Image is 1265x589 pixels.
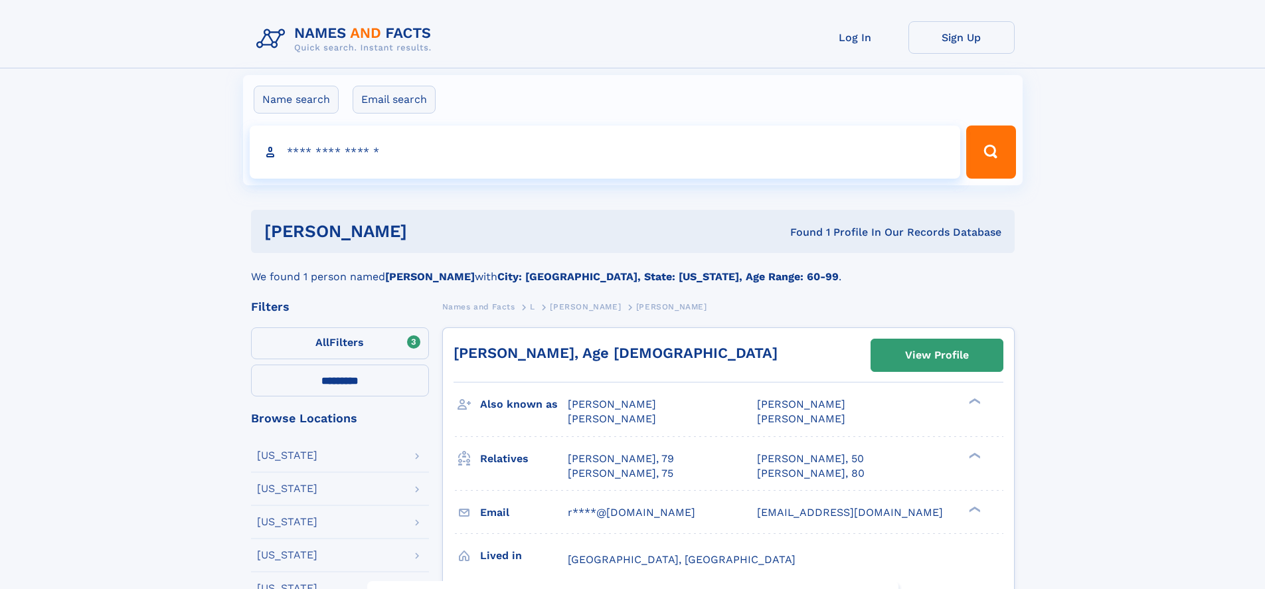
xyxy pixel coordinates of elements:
span: [PERSON_NAME] [636,302,707,311]
input: search input [250,126,961,179]
span: [PERSON_NAME] [757,398,845,410]
a: L [530,298,535,315]
b: City: [GEOGRAPHIC_DATA], State: [US_STATE], Age Range: 60-99 [497,270,839,283]
h3: Email [480,501,568,524]
a: Log In [802,21,908,54]
a: [PERSON_NAME], 50 [757,452,864,466]
span: [PERSON_NAME] [757,412,845,425]
div: Filters [251,301,429,313]
span: [EMAIL_ADDRESS][DOMAIN_NAME] [757,506,943,519]
b: [PERSON_NAME] [385,270,475,283]
h3: Relatives [480,448,568,470]
span: [PERSON_NAME] [568,412,656,425]
div: Found 1 Profile In Our Records Database [598,225,1001,240]
span: [GEOGRAPHIC_DATA], [GEOGRAPHIC_DATA] [568,553,796,566]
label: Email search [353,86,436,114]
div: [US_STATE] [257,483,317,494]
div: ❯ [966,505,981,513]
div: [US_STATE] [257,450,317,461]
a: [PERSON_NAME], 80 [757,466,865,481]
button: Search Button [966,126,1015,179]
div: We found 1 person named with . [251,253,1015,285]
a: [PERSON_NAME] [550,298,621,315]
h3: Also known as [480,393,568,416]
div: ❯ [966,451,981,460]
a: View Profile [871,339,1003,371]
img: Logo Names and Facts [251,21,442,57]
span: L [530,302,535,311]
label: Filters [251,327,429,359]
div: Browse Locations [251,412,429,424]
a: Names and Facts [442,298,515,315]
h1: [PERSON_NAME] [264,223,599,240]
a: [PERSON_NAME], Age [DEMOGRAPHIC_DATA] [454,345,778,361]
div: ❯ [966,397,981,406]
a: [PERSON_NAME], 79 [568,452,674,466]
div: View Profile [905,340,969,371]
a: [PERSON_NAME], 75 [568,466,673,481]
span: [PERSON_NAME] [550,302,621,311]
div: [US_STATE] [257,517,317,527]
h3: Lived in [480,545,568,567]
span: [PERSON_NAME] [568,398,656,410]
div: [US_STATE] [257,550,317,560]
label: Name search [254,86,339,114]
span: All [315,336,329,349]
a: Sign Up [908,21,1015,54]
